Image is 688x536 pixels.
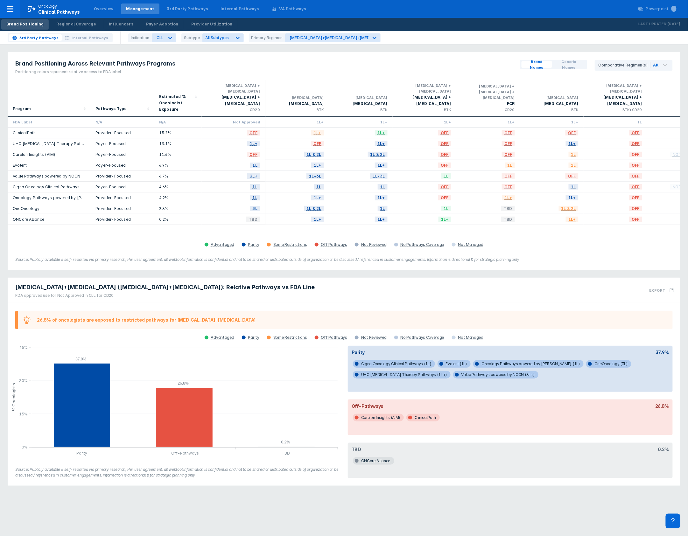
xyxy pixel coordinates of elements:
span: OFF [502,183,515,191]
div: BTK [525,107,579,113]
p: [DATE] [668,21,680,27]
span: 3L [250,205,260,212]
span: OFF [629,172,642,180]
div: Provider-Focused [95,130,149,136]
span: Internal Pathways [72,35,108,41]
span: [MEDICAL_DATA]+[MEDICAL_DATA] ([MEDICAL_DATA]+[MEDICAL_DATA]): Relative Pathways vs FDA Line [15,283,315,291]
tspan: 0.2% [281,440,290,445]
div: Not Reviewed [361,335,386,340]
button: Generic Names [552,61,586,68]
div: Not Reviewed [361,242,386,247]
span: Clinical Pathways [38,9,80,15]
div: Regional Coverage [56,21,96,27]
div: BTK [270,107,324,113]
div: [MEDICAL_DATA] + [MEDICAL_DATA] [589,83,642,94]
div: Payer-Focused [95,163,149,168]
div: [MEDICAL_DATA] + [MEDICAL_DATA] [207,94,260,107]
a: Influencers [104,19,138,30]
div: Estimated % Oncologist Exposure [159,94,193,113]
div: 0.2% [658,447,669,452]
span: OFF [438,183,451,191]
span: 1L+ [375,162,388,169]
div: [MEDICAL_DATA] [270,95,324,101]
a: Management [121,3,159,14]
tspan: 30% [19,378,28,383]
div: Provider-Focused [95,195,149,200]
span: Evolent (1L) [438,360,471,368]
div: 4.6% [159,184,197,190]
span: 1L+ [247,140,260,147]
h3: Export [649,288,666,293]
div: 1L+ [270,119,324,125]
div: Subtype [181,33,202,42]
div: CLL [157,35,164,40]
span: Oncology Pathways powered by [PERSON_NAME] (1L) [473,360,584,368]
span: OFF [502,140,515,147]
span: 1L [441,172,451,180]
div: FCR [461,101,515,107]
div: Parity [352,350,365,355]
span: 1L [505,162,515,169]
button: 3rd Party Pathways [9,34,62,41]
span: 1L+ [502,194,515,201]
div: Payer-Focused [95,141,149,146]
span: 1L+ [566,140,579,147]
div: Advantaged [211,335,234,340]
span: 1L+ [375,140,388,147]
tspan: % Oncologists [11,383,16,412]
figcaption: Source: Publicly available & self-reported via primary research; Per user agreement, all webtool ... [15,257,673,262]
div: Off Pathways [321,335,347,340]
a: Regional Coverage [51,19,101,30]
div: No Pathways Coverage [401,335,444,340]
div: TBD [352,447,361,452]
span: 1L [378,205,388,212]
span: OFF [629,205,642,212]
div: Overview [94,6,114,12]
a: Cigna Oncology Clinical Pathways [13,184,80,189]
div: BTK [398,107,451,113]
a: Internal Pathways [215,3,264,14]
span: 1L+ [375,129,388,136]
div: Not Managed [458,335,484,340]
div: 1L+ [525,119,579,125]
span: 1L-3L [306,172,324,180]
div: 1L+ [461,119,515,125]
div: [MEDICAL_DATA]+[MEDICAL_DATA] ([MEDICAL_DATA]+[MEDICAL_DATA]) [290,35,429,40]
span: 1L+ [311,162,324,169]
button: Brand Names [522,61,552,68]
button: Export [646,280,678,300]
div: Primary Regimen [249,33,285,42]
tspan: Off-Pathways [171,451,199,456]
div: Sort [8,80,90,117]
div: Payer Adoption [146,21,179,27]
div: [MEDICAL_DATA] [334,101,388,107]
span: OFF [502,172,515,180]
span: 1L [250,194,260,201]
div: Powerpoint [646,6,677,12]
div: [MEDICAL_DATA] [525,101,579,107]
div: Program [13,106,31,112]
span: OFF [438,151,451,158]
div: Sort [90,80,154,117]
span: OFF [247,129,260,136]
span: 1L & 2L [559,205,579,212]
tspan: 37.9% [75,357,86,361]
figcaption: Source: Publicly available & self-reported via primary research; Per user agreement, all webtool ... [15,467,340,478]
div: [MEDICAL_DATA] [525,95,579,101]
span: TBD [501,205,515,212]
span: 1L+ [566,216,579,223]
div: N/A [159,119,197,125]
div: N/A [95,119,149,125]
div: 1L+ [398,119,451,125]
span: All Subtypes [205,35,229,40]
div: [MEDICAL_DATA] + [MEDICAL_DATA] [589,94,642,107]
span: OFF [629,140,642,147]
span: OFF [629,151,642,158]
span: 1L [441,205,451,212]
div: 37.9% [656,350,669,355]
div: VA Pathways [279,6,306,12]
div: [MEDICAL_DATA] + [MEDICAL_DATA] [207,83,260,94]
div: [MEDICAL_DATA] + [MEDICAL_DATA] +[MEDICAL_DATA] [461,83,515,101]
div: Influencers [109,21,133,27]
div: 1L+ [334,119,388,125]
